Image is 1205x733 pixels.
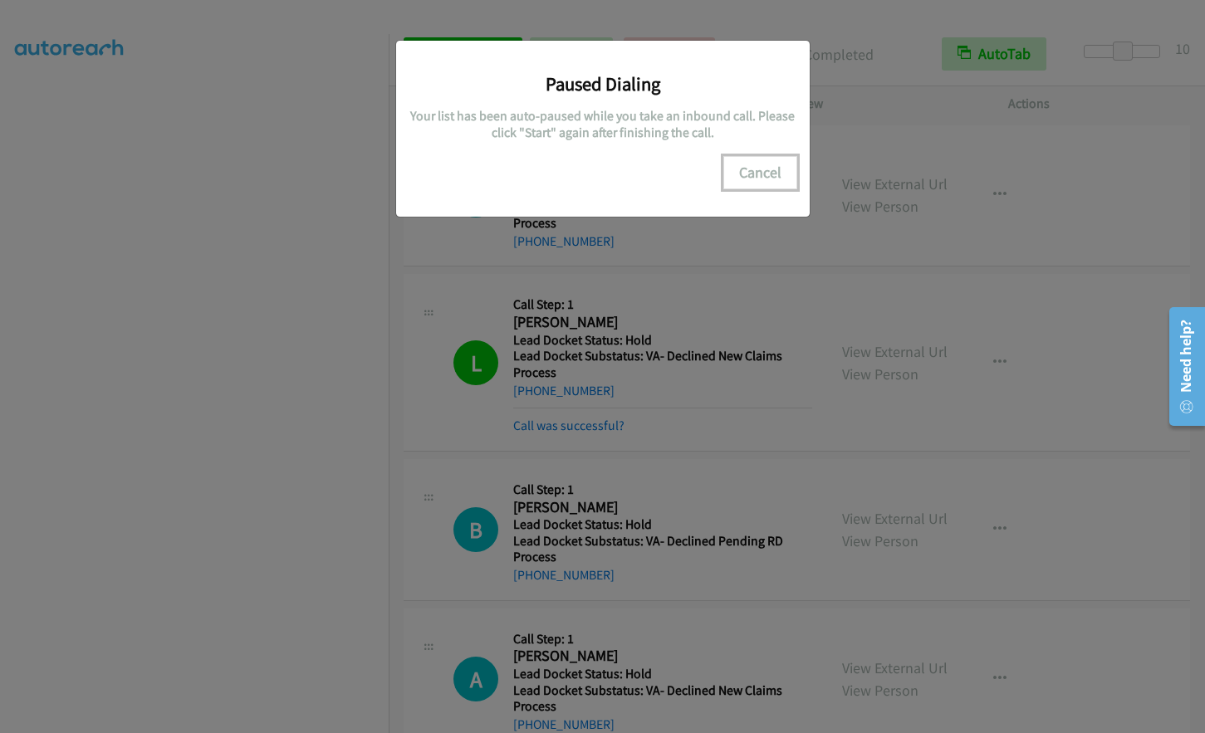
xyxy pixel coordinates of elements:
iframe: Resource Center [1157,301,1205,432]
h3: Paused Dialing [409,72,797,95]
h5: Your list has been auto-paused while you take an inbound call. Please click "Start" again after f... [409,108,797,140]
button: Cancel [723,156,797,189]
